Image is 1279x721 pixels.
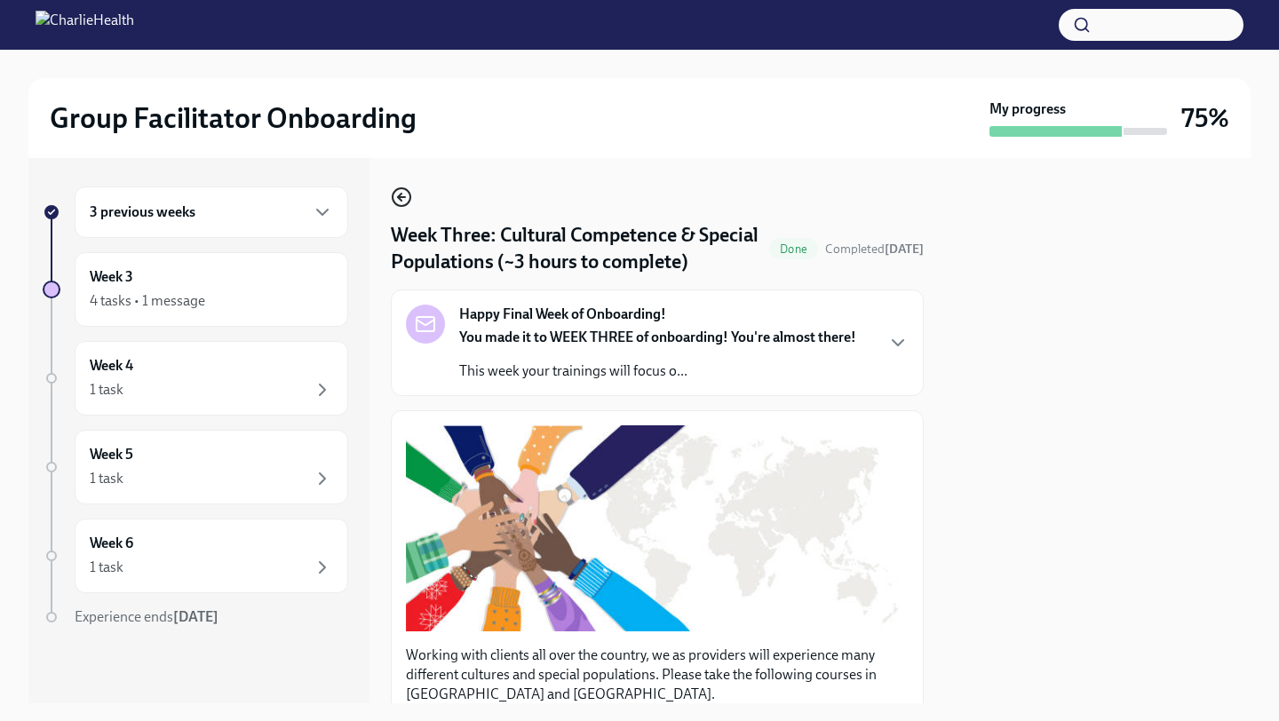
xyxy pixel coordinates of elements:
div: 1 task [90,380,123,400]
div: 4 tasks • 1 message [90,291,205,311]
h4: Week Three: Cultural Competence & Special Populations (~3 hours to complete) [391,222,762,275]
strong: You made it to WEEK THREE of onboarding! You're almost there! [459,329,856,345]
h6: Week 5 [90,445,133,464]
a: Week 51 task [43,430,348,504]
a: Week 34 tasks • 1 message [43,252,348,327]
h6: Week 6 [90,534,133,553]
h6: 3 previous weeks [90,202,195,222]
div: 1 task [90,558,123,577]
strong: [DATE] [173,608,218,625]
h2: Group Facilitator Onboarding [50,100,417,136]
span: Done [769,242,818,256]
p: This week your trainings will focus o... [459,361,856,381]
span: Experience ends [75,608,218,625]
div: 1 task [90,469,123,488]
span: October 2nd, 2025 13:29 [825,241,924,257]
h6: Week 3 [90,267,133,287]
h6: Week 4 [90,356,133,376]
div: 3 previous weeks [75,186,348,238]
span: Completed [825,242,924,257]
button: Zoom image [406,425,909,631]
h3: 75% [1181,102,1229,134]
strong: [DATE] [885,242,924,257]
a: Week 41 task [43,341,348,416]
a: Week 61 task [43,519,348,593]
img: CharlieHealth [36,11,134,39]
strong: Happy Final Week of Onboarding! [459,305,666,324]
strong: My progress [989,99,1066,119]
p: Working with clients all over the country, we as providers will experience many different culture... [406,646,909,704]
